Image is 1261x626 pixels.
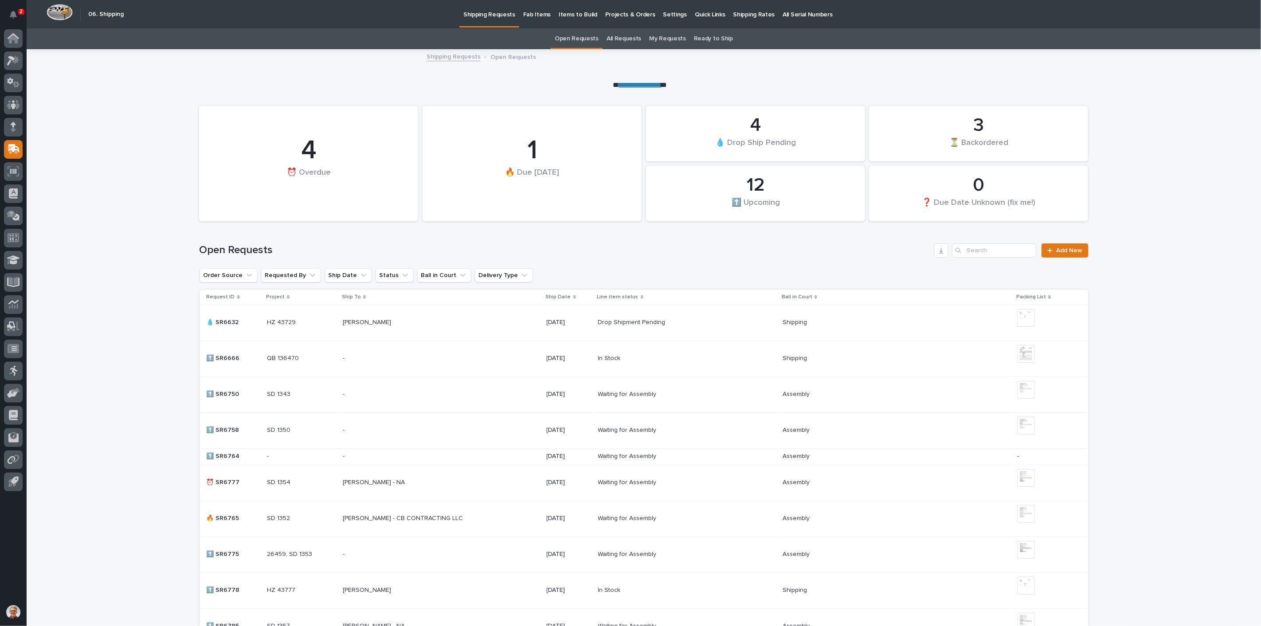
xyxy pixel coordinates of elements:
[267,585,297,594] p: HZ 43777
[661,137,850,156] div: 💧 Drop Ship Pending
[4,5,23,24] button: Notifications
[547,319,591,326] p: [DATE]
[1057,247,1083,254] span: Add New
[884,174,1073,196] div: 0
[783,389,811,398] p: Assembly
[267,389,292,398] p: SD 1343
[547,426,591,434] p: [DATE]
[343,317,393,326] p: [PERSON_NAME]
[343,585,393,594] p: [PERSON_NAME]
[427,51,481,61] a: Shipping Requests
[952,243,1036,258] input: Search
[438,168,627,196] div: 🔥 Due [DATE]
[200,448,1089,465] tr: ⬆️ SR6764⬆️ SR6764 -- -- [DATE]Waiting for AssemblyWaiting for Assembly AssemblyAssembly -
[200,376,1089,412] tr: ⬆️ SR6750⬆️ SR6750 SD 1343SD 1343 -- [DATE]Waiting for AssemblyWaiting for Assembly AssemblyAssembly
[783,317,809,326] p: Shipping
[598,353,623,362] p: In Stock
[490,51,536,61] p: Open Requests
[547,355,591,362] p: [DATE]
[207,353,242,362] p: ⬆️ SR6666
[783,477,811,486] p: Assembly
[343,353,346,362] p: -
[547,551,591,558] p: [DATE]
[20,8,23,15] p: 2
[342,292,361,302] p: Ship To
[207,585,242,594] p: ⬆️ SR6778
[88,11,124,18] h2: 06. Shipping
[4,603,23,622] button: users-avatar
[207,317,241,326] p: 💧 SR6632
[598,549,658,558] p: Waiting for Assembly
[200,465,1089,501] tr: ⏰ SR6777⏰ SR6777 SD 1354SD 1354 [PERSON_NAME] - NA[PERSON_NAME] - NA [DATE]Waiting for AssemblyWa...
[598,585,623,594] p: In Stock
[783,585,809,594] p: Shipping
[547,515,591,522] p: [DATE]
[661,197,850,216] div: ⬆️ Upcoming
[214,168,403,196] div: ⏰ Overdue
[783,425,811,434] p: Assembly
[266,292,285,302] p: Project
[649,28,686,49] a: My Requests
[343,389,346,398] p: -
[1042,243,1088,258] a: Add New
[207,549,241,558] p: ⬆️ SR6775
[547,453,591,460] p: [DATE]
[598,477,658,486] p: Waiting for Assembly
[884,114,1073,137] div: 3
[200,305,1089,340] tr: 💧 SR6632💧 SR6632 HZ 43729HZ 43729 [PERSON_NAME][PERSON_NAME] [DATE]Drop Shipment PendingDrop Ship...
[1016,292,1046,302] p: Packing List
[267,317,298,326] p: HZ 43729
[343,451,346,460] p: -
[207,513,241,522] p: 🔥 SR6765
[417,268,471,282] button: Ball in Court
[783,353,809,362] p: Shipping
[267,477,292,486] p: SD 1354
[555,28,599,49] a: Open Requests
[200,268,258,282] button: Order Source
[376,268,414,282] button: Status
[438,135,627,167] div: 1
[547,587,591,594] p: [DATE]
[661,174,850,196] div: 12
[267,425,292,434] p: SD 1350
[783,549,811,558] p: Assembly
[546,292,571,302] p: Ship Date
[267,513,292,522] p: SD 1352
[694,28,733,49] a: Ready to Ship
[267,451,270,460] p: -
[207,292,235,302] p: Request ID
[267,549,314,558] p: 26459, SD 1353
[607,28,641,49] a: All Requests
[598,425,658,434] p: Waiting for Assembly
[598,389,658,398] p: Waiting for Assembly
[200,536,1089,572] tr: ⬆️ SR6775⬆️ SR6775 26459, SD 135326459, SD 1353 -- [DATE]Waiting for AssemblyWaiting for Assembly...
[200,244,931,257] h1: Open Requests
[200,340,1089,376] tr: ⬆️ SR6666⬆️ SR6666 QB 136470QB 136470 -- [DATE]In StockIn Stock ShippingShipping
[207,425,241,434] p: ⬆️ SR6758
[1017,453,1074,460] p: -
[343,513,465,522] p: [PERSON_NAME] - CB CONTRACTING LLC
[207,451,242,460] p: ⬆️ SR6764
[475,268,533,282] button: Delivery Type
[598,451,658,460] p: Waiting for Assembly
[343,477,407,486] p: [PERSON_NAME] - NA
[325,268,372,282] button: Ship Date
[267,353,301,362] p: QB 136470
[207,389,241,398] p: ⬆️ SR6750
[214,135,403,167] div: 4
[884,197,1073,216] div: ❓ Due Date Unknown (fix me!)
[783,451,811,460] p: Assembly
[261,268,321,282] button: Requested By
[200,412,1089,448] tr: ⬆️ SR6758⬆️ SR6758 SD 1350SD 1350 -- [DATE]Waiting for AssemblyWaiting for Assembly AssemblyAssembly
[597,292,638,302] p: Line item status
[598,317,667,326] p: Drop Shipment Pending
[661,114,850,137] div: 4
[200,572,1089,608] tr: ⬆️ SR6778⬆️ SR6778 HZ 43777HZ 43777 [PERSON_NAME][PERSON_NAME] [DATE]In StockIn Stock ShippingShi...
[343,425,346,434] p: -
[47,4,73,20] img: Workspace Logo
[200,501,1089,536] tr: 🔥 SR6765🔥 SR6765 SD 1352SD 1352 [PERSON_NAME] - CB CONTRACTING LLC[PERSON_NAME] - CB CONTRACTING ...
[782,292,812,302] p: Ball in Court
[547,479,591,486] p: [DATE]
[547,391,591,398] p: [DATE]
